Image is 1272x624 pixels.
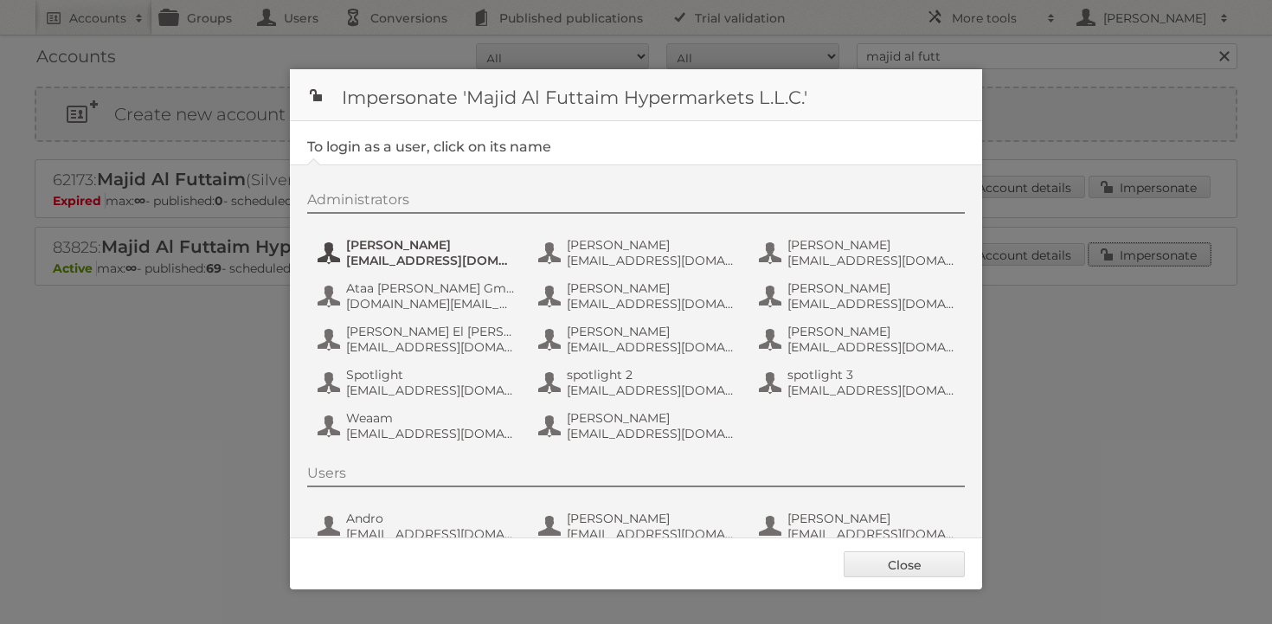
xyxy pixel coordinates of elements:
[787,280,955,296] span: [PERSON_NAME]
[567,426,735,441] span: [EMAIL_ADDRESS][DOMAIN_NAME]
[757,365,960,400] button: spotlight 3 [EMAIL_ADDRESS][DOMAIN_NAME]
[346,426,514,441] span: [EMAIL_ADDRESS][DOMAIN_NAME]
[346,511,514,526] span: Andro
[346,280,514,296] span: Ataa [PERSON_NAME] Gmail
[346,237,514,253] span: [PERSON_NAME]
[346,324,514,339] span: [PERSON_NAME] El [PERSON_NAME]
[567,237,735,253] span: [PERSON_NAME]
[787,383,955,398] span: [EMAIL_ADDRESS][DOMAIN_NAME]
[346,253,514,268] span: [EMAIL_ADDRESS][DOMAIN_NAME]
[844,551,965,577] a: Close
[536,322,740,357] button: [PERSON_NAME] [EMAIL_ADDRESS][DOMAIN_NAME]
[536,408,740,443] button: [PERSON_NAME] [EMAIL_ADDRESS][DOMAIN_NAME]
[787,339,955,355] span: [EMAIL_ADDRESS][DOMAIN_NAME]
[567,511,735,526] span: [PERSON_NAME]
[316,322,519,357] button: [PERSON_NAME] El [PERSON_NAME] [EMAIL_ADDRESS][DOMAIN_NAME]
[787,253,955,268] span: [EMAIL_ADDRESS][DOMAIN_NAME]
[316,408,519,443] button: Weaam [EMAIL_ADDRESS][DOMAIN_NAME]
[290,69,982,121] h1: Impersonate 'Majid Al Futtaim Hypermarkets L.L.C.'
[307,191,965,214] div: Administrators
[567,367,735,383] span: spotlight 2
[346,296,514,312] span: [DOMAIN_NAME][EMAIL_ADDRESS][DOMAIN_NAME]
[567,383,735,398] span: [EMAIL_ADDRESS][DOMAIN_NAME]
[567,324,735,339] span: [PERSON_NAME]
[567,296,735,312] span: [EMAIL_ADDRESS][DOMAIN_NAME]
[567,526,735,542] span: [EMAIL_ADDRESS][DOMAIN_NAME]
[567,339,735,355] span: [EMAIL_ADDRESS][DOMAIN_NAME]
[536,509,740,544] button: [PERSON_NAME] [EMAIL_ADDRESS][DOMAIN_NAME]
[787,367,955,383] span: spotlight 3
[346,339,514,355] span: [EMAIL_ADDRESS][DOMAIN_NAME]
[787,296,955,312] span: [EMAIL_ADDRESS][DOMAIN_NAME]
[787,237,955,253] span: [PERSON_NAME]
[346,410,514,426] span: Weaam
[757,279,960,313] button: [PERSON_NAME] [EMAIL_ADDRESS][DOMAIN_NAME]
[307,138,551,155] legend: To login as a user, click on its name
[316,509,519,544] button: Andro [EMAIL_ADDRESS][DOMAIN_NAME]
[346,367,514,383] span: Spotlight
[316,365,519,400] button: Spotlight [EMAIL_ADDRESS][DOMAIN_NAME]
[346,526,514,542] span: [EMAIL_ADDRESS][DOMAIN_NAME]
[787,511,955,526] span: [PERSON_NAME]
[567,280,735,296] span: [PERSON_NAME]
[757,235,960,270] button: [PERSON_NAME] [EMAIL_ADDRESS][DOMAIN_NAME]
[536,279,740,313] button: [PERSON_NAME] [EMAIL_ADDRESS][DOMAIN_NAME]
[567,253,735,268] span: [EMAIL_ADDRESS][DOMAIN_NAME]
[787,324,955,339] span: [PERSON_NAME]
[316,235,519,270] button: [PERSON_NAME] [EMAIL_ADDRESS][DOMAIN_NAME]
[316,279,519,313] button: Ataa [PERSON_NAME] Gmail [DOMAIN_NAME][EMAIL_ADDRESS][DOMAIN_NAME]
[536,365,740,400] button: spotlight 2 [EMAIL_ADDRESS][DOMAIN_NAME]
[757,322,960,357] button: [PERSON_NAME] [EMAIL_ADDRESS][DOMAIN_NAME]
[346,383,514,398] span: [EMAIL_ADDRESS][DOMAIN_NAME]
[307,465,965,487] div: Users
[536,235,740,270] button: [PERSON_NAME] [EMAIL_ADDRESS][DOMAIN_NAME]
[567,410,735,426] span: [PERSON_NAME]
[757,509,960,544] button: [PERSON_NAME] [EMAIL_ADDRESS][DOMAIN_NAME]
[787,526,955,542] span: [EMAIL_ADDRESS][DOMAIN_NAME]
